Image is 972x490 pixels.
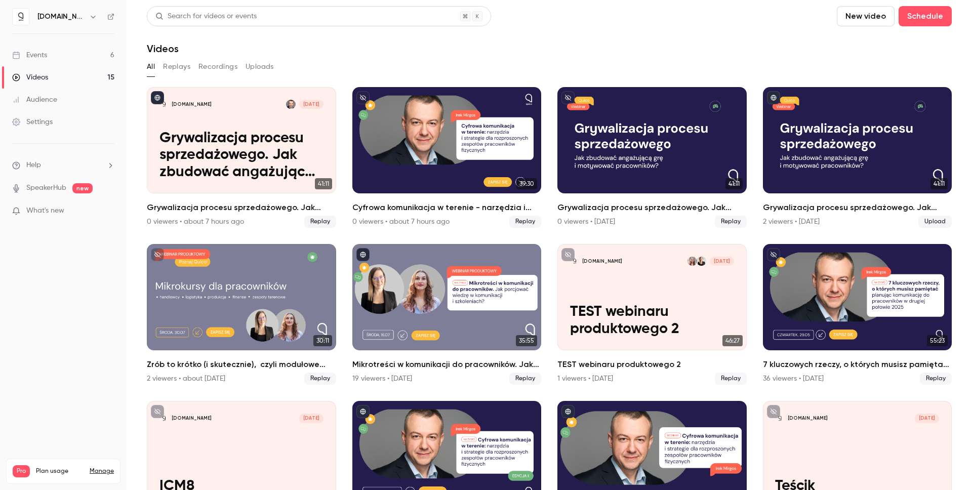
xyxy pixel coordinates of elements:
h2: 7 kluczowych rzeczy, o których musisz pamiętać planując komunikację do pracowników w drugiej poło... [763,358,952,371]
div: Settings [12,117,53,127]
h2: Grywalizacja procesu sprzedażowego. Jak zbudować angażującą grę i motywować pracowników? [557,201,747,214]
h2: TEST webinaru produktowego 2 [557,358,747,371]
h2: Cyfrowa komunikacja w terenie - narzędzia i strategie dla rozproszonych zespołów pracowników fizy... [352,201,542,214]
button: unpublished [561,248,575,261]
a: 55:237 kluczowych rzeczy, o których musisz pamiętać planując komunikację do pracowników w drugiej... [763,244,952,385]
span: new [72,183,93,193]
button: unpublished [151,405,164,418]
p: [DOMAIN_NAME] [788,415,828,422]
img: TEST webinaru produktowego 2 [570,257,579,266]
li: Cyfrowa komunikacja w terenie - narzędzia i strategie dla rozproszonych zespołów pracowników fizy... [352,87,542,228]
p: [DOMAIN_NAME] [582,258,622,265]
img: quico.io [13,9,29,25]
div: 1 viewers • [DATE] [557,374,613,384]
h2: Mikrotreści w komunikacji do pracowników. Jak porcjować wiedzę w komunikacji i szkoleniach? [352,358,542,371]
li: Zrób to krótko (i skutecznie), czyli modułowe kursy w Quico – o mikrotreściach w szkoleniach i ku... [147,244,336,385]
span: Plan usage [36,467,84,475]
span: 46:27 [722,335,743,346]
span: [DATE] [299,414,323,423]
span: Replay [715,373,747,385]
li: Grywalizacja procesu sprzedażowego. Jak zbudować angażującą grę i motywować pracowników? [557,87,747,228]
span: 41:11 [725,178,743,189]
span: Replay [509,216,541,228]
div: Videos [12,72,48,83]
div: 0 viewers • about 7 hours ago [352,217,450,227]
span: Help [26,160,41,171]
span: 30:11 [313,335,332,346]
li: Mikrotreści w komunikacji do pracowników. Jak porcjować wiedzę w komunikacji i szkoleniach? [352,244,542,385]
div: Audience [12,95,57,105]
button: New video [837,6,895,26]
li: Grywalizacja procesu sprzedażowego. Jak zbudować angażującą grę i motywować pracowników? [763,87,952,228]
button: unpublished [767,248,780,261]
a: SpeakerHub [26,183,66,193]
span: 39:30 [516,178,537,189]
button: published [151,91,164,104]
span: What's new [26,206,64,216]
h2: Grywalizacja procesu sprzedażowego. Jak zbudować angażującą grę i motywować pracowników? [763,201,952,214]
img: ICM8 [159,414,169,423]
a: 35:55Mikrotreści w komunikacji do pracowników. Jak porcjować wiedzę w komunikacji i szkoleniach?1... [352,244,542,385]
span: Replay [304,373,336,385]
img: Irek Mirgos [286,100,295,109]
a: 39:30Cyfrowa komunikacja w terenie - narzędzia i strategie dla rozproszonych zespołów pracowników... [352,87,542,228]
span: [DATE] [710,257,734,266]
p: TEST webinaru produktowego 2 [570,304,734,338]
div: Events [12,50,47,60]
section: Videos [147,6,952,484]
p: Grywalizacja procesu sprzedażowego. Jak zbudować angażującą grę i motywować pracowników? [159,130,323,181]
div: 36 viewers • [DATE] [763,374,824,384]
button: unpublished [767,405,780,418]
span: Upload [918,216,952,228]
button: published [561,405,575,418]
img: Monika Duda [697,257,706,266]
p: [DOMAIN_NAME] [172,415,212,422]
a: 41:11Grywalizacja procesu sprzedażowego. Jak zbudować angażującą grę i motywować pracowników?2 vi... [763,87,952,228]
li: TEST webinaru produktowego 2 [557,244,747,385]
div: 0 viewers • about 7 hours ago [147,217,244,227]
li: 7 kluczowych rzeczy, o których musisz pamiętać planując komunikację do pracowników w drugiej poło... [763,244,952,385]
a: 30:11Zrób to krótko (i skutecznie), czyli modułowe kursy w [GEOGRAPHIC_DATA] – o mikrotreściach w... [147,244,336,385]
button: Schedule [899,6,952,26]
span: 41:11 [930,178,948,189]
div: Search for videos or events [155,11,257,22]
li: Grywalizacja procesu sprzedażowego. Jak zbudować angażującą grę i motywować pracowników? [147,87,336,228]
img: Teścik [775,414,784,423]
button: unpublished [356,91,370,104]
span: 55:23 [927,335,948,346]
span: Replay [304,216,336,228]
a: Grywalizacja procesu sprzedażowego. Jak zbudować angażującą grę i motywować pracowników?[DOMAIN_N... [147,87,336,228]
img: Grywalizacja procesu sprzedażowego. Jak zbudować angażującą grę i motywować pracowników? [159,100,169,109]
h1: Videos [147,43,179,55]
img: Aleksandra Grabarska-Furtak [687,257,697,266]
span: [DATE] [915,414,939,423]
a: Manage [90,467,114,475]
a: TEST webinaru produktowego 2[DOMAIN_NAME]Monika DudaAleksandra Grabarska-Furtak[DATE]TEST webinar... [557,244,747,385]
button: Replays [163,59,190,75]
button: Uploads [246,59,274,75]
li: help-dropdown-opener [12,160,114,171]
span: [DATE] [299,100,323,109]
div: 2 viewers • [DATE] [763,217,820,227]
button: published [356,248,370,261]
p: [DOMAIN_NAME] [172,101,212,108]
div: 19 viewers • [DATE] [352,374,412,384]
button: All [147,59,155,75]
div: 0 viewers • [DATE] [557,217,615,227]
button: unpublished [151,248,164,261]
span: Replay [509,373,541,385]
h6: [DOMAIN_NAME] [37,12,85,22]
h2: Grywalizacja procesu sprzedażowego. Jak zbudować angażującą grę i motywować pracowników? [147,201,336,214]
span: Replay [920,373,952,385]
a: 41:11Grywalizacja procesu sprzedażowego. Jak zbudować angażującą grę i motywować pracowników?0 vi... [557,87,747,228]
span: 35:55 [516,335,537,346]
span: Replay [715,216,747,228]
button: unpublished [561,91,575,104]
button: published [356,405,370,418]
span: Pro [13,465,30,477]
div: 2 viewers • about [DATE] [147,374,225,384]
button: published [767,91,780,104]
span: 41:11 [315,178,332,189]
iframe: Noticeable Trigger [102,207,114,216]
button: Recordings [198,59,237,75]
